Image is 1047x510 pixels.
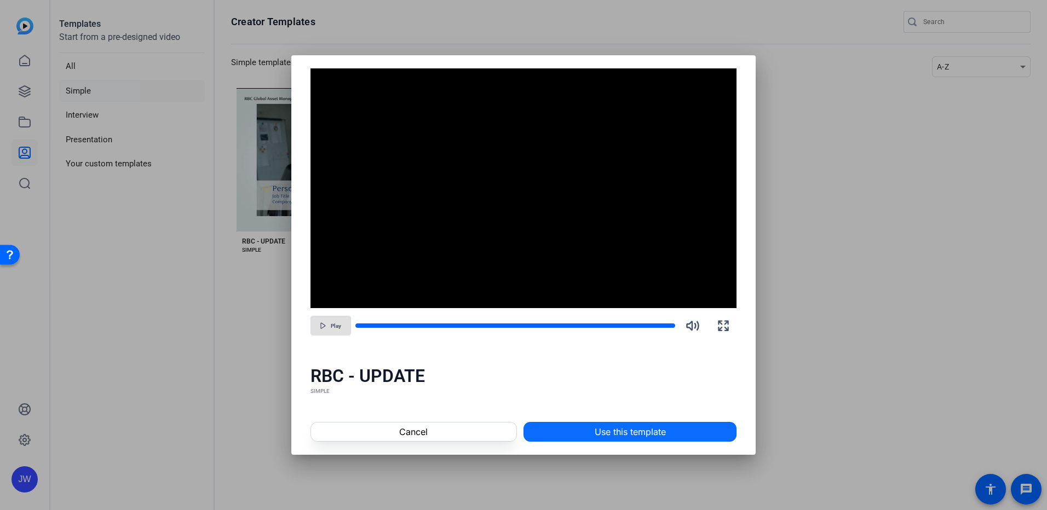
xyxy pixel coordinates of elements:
[310,316,351,335] button: Play
[310,365,737,387] div: RBC - UPDATE
[331,323,341,329] span: Play
[680,312,706,339] button: Mute
[310,422,517,442] button: Cancel
[399,425,428,438] span: Cancel
[310,387,737,396] div: SIMPLE
[595,425,666,438] span: Use this template
[710,312,737,339] button: Fullscreen
[310,68,737,308] div: Video Player
[523,422,737,442] button: Use this template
